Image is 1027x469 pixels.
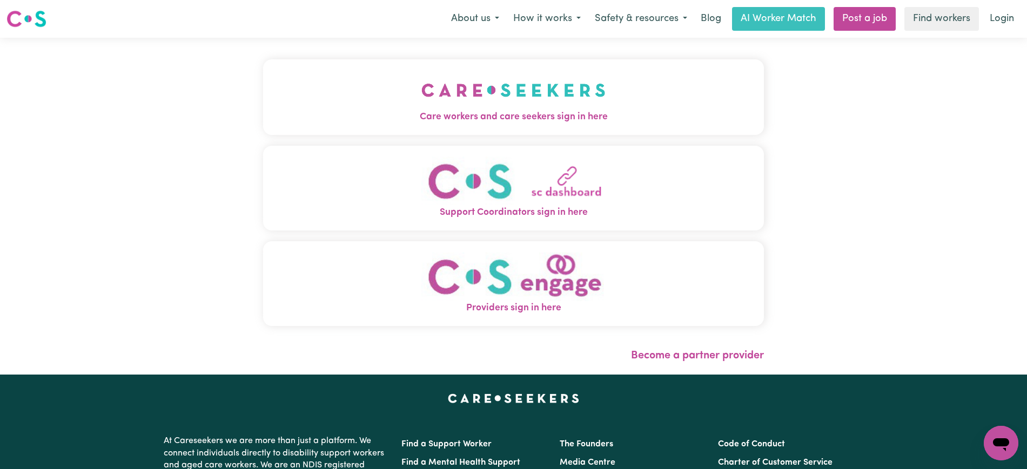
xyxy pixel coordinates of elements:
a: AI Worker Match [732,7,825,31]
a: Login [983,7,1021,31]
span: Providers sign in here [263,301,764,315]
button: Safety & resources [588,8,694,30]
a: Find workers [904,7,979,31]
a: The Founders [560,440,613,448]
button: Support Coordinators sign in here [263,146,764,230]
a: Careseekers home page [448,394,579,403]
a: Media Centre [560,458,615,467]
a: Charter of Customer Service [718,458,833,467]
a: Become a partner provider [631,350,764,361]
span: Support Coordinators sign in here [263,206,764,220]
button: How it works [506,8,588,30]
img: Careseekers logo [6,9,46,29]
a: Post a job [834,7,896,31]
iframe: Button to launch messaging window [984,426,1018,460]
a: Blog [694,7,728,31]
button: Care workers and care seekers sign in here [263,59,764,135]
button: Providers sign in here [263,241,764,326]
button: About us [444,8,506,30]
a: Find a Support Worker [401,440,492,448]
a: Careseekers logo [6,6,46,31]
span: Care workers and care seekers sign in here [263,110,764,124]
a: Code of Conduct [718,440,785,448]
